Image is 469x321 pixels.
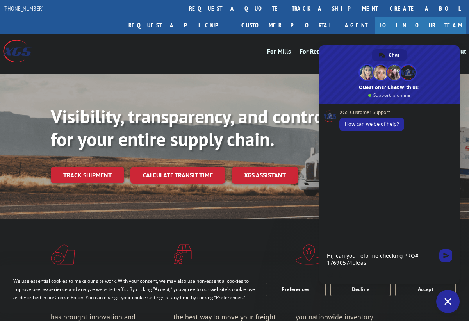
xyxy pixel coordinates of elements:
span: Audio message [347,272,353,278]
a: Join Our Team [375,17,466,34]
b: Visibility, transparency, and control for your entire supply chain. [51,104,330,151]
a: Track shipment [51,167,124,183]
button: Preferences [266,283,326,296]
button: Accept [395,283,455,296]
span: XGS Customer Support [339,110,404,115]
img: xgs-icon-focused-on-flooring-red [173,244,192,265]
a: Calculate transit time [130,167,225,184]
a: [PHONE_NUMBER] [3,4,44,12]
a: Request a pickup [123,17,235,34]
a: Agent [337,17,375,34]
span: Send a file [337,272,343,278]
span: Send [439,249,452,262]
span: Insert an emoji [327,272,333,278]
button: Decline [330,283,391,296]
a: Customer Portal [235,17,337,34]
img: xgs-icon-total-supply-chain-intelligence-red [51,244,75,265]
textarea: Compose your message... [327,252,435,266]
a: For Mills [267,48,291,57]
span: How can we be of help? [345,121,399,127]
span: Chat [389,49,399,61]
img: xgs-icon-flagship-distribution-model-red [296,244,323,265]
div: Close chat [436,290,460,313]
a: For Retailers [300,48,334,57]
div: We use essential cookies to make our site work. With your consent, we may also use non-essential ... [13,277,256,301]
div: Chat [372,49,407,61]
span: Cookie Policy [55,294,83,301]
span: Preferences [216,294,243,301]
a: XGS ASSISTANT [232,167,298,184]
